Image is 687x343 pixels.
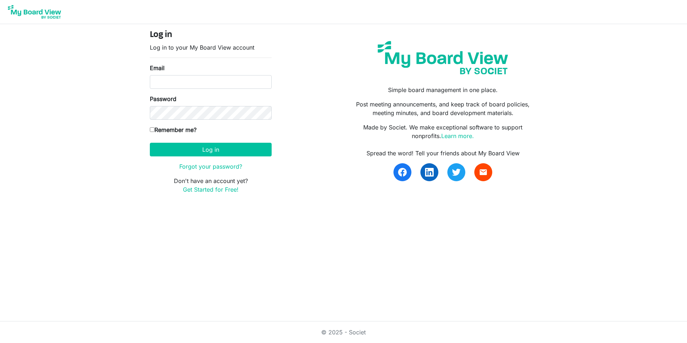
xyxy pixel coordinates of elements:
label: Password [150,95,176,103]
a: email [474,163,492,181]
p: Simple board management in one place. [349,86,537,94]
button: Log in [150,143,272,156]
a: © 2025 - Societ [321,329,366,336]
label: Remember me? [150,125,197,134]
a: Learn more. [441,132,474,140]
p: Made by Societ. We make exceptional software to support nonprofits. [349,123,537,140]
img: facebook.svg [398,168,407,177]
p: Don't have an account yet? [150,177,272,194]
input: Remember me? [150,127,155,132]
h4: Log in [150,30,272,40]
p: Post meeting announcements, and keep track of board policies, meeting minutes, and board developm... [349,100,537,117]
img: my-board-view-societ.svg [372,36,513,80]
label: Email [150,64,165,72]
p: Log in to your My Board View account [150,43,272,52]
img: linkedin.svg [425,168,434,177]
a: Get Started for Free! [183,186,239,193]
img: twitter.svg [452,168,461,177]
a: Forgot your password? [179,163,242,170]
span: email [479,168,488,177]
img: My Board View Logo [6,3,63,21]
div: Spread the word! Tell your friends about My Board View [349,149,537,157]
